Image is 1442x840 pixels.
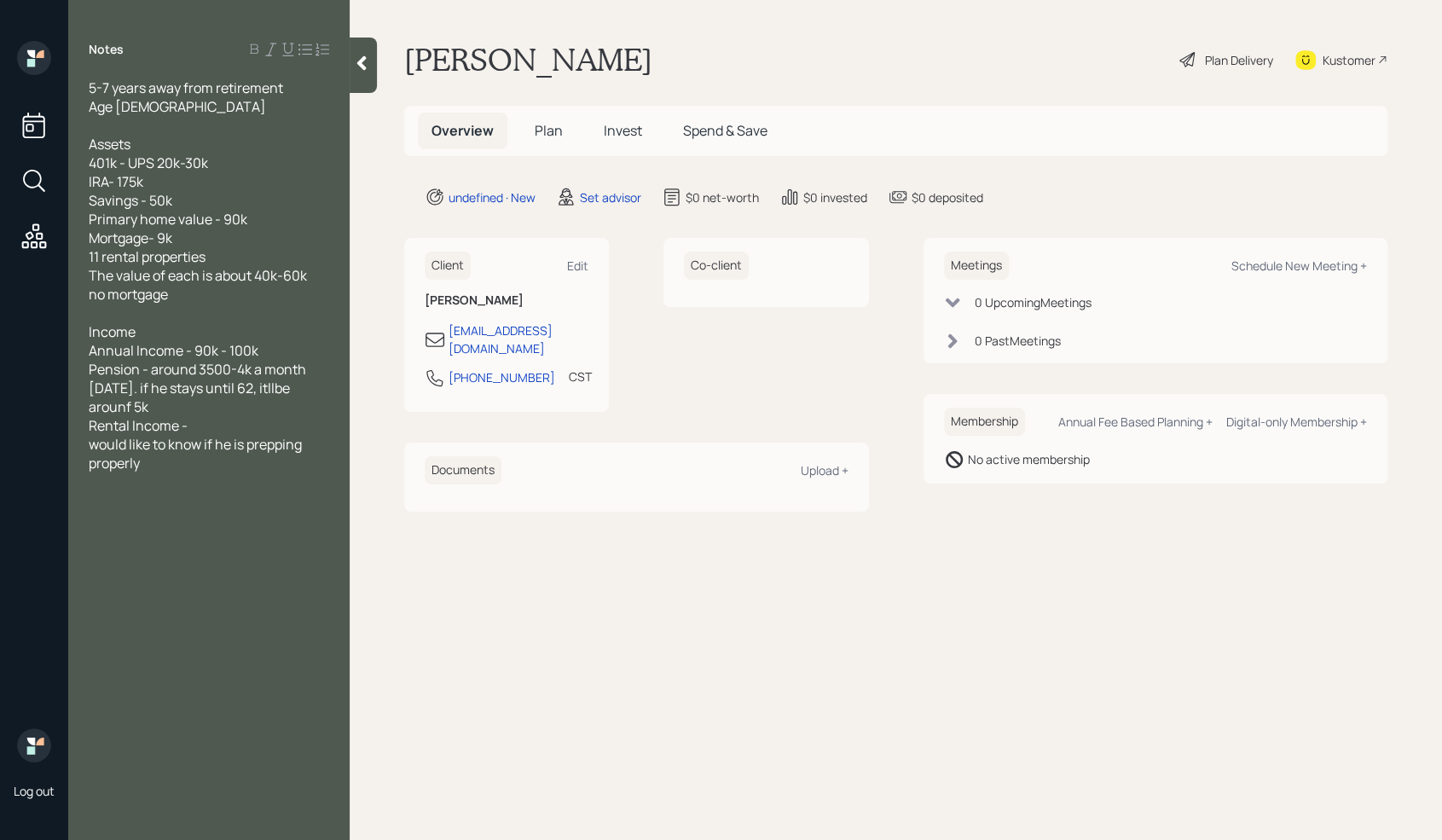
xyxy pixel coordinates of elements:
h1: [PERSON_NAME] [404,41,652,78]
span: Annual Income - 90k - 100k [89,341,258,360]
h6: Client [425,252,471,280]
span: Mortgage- 9k [89,229,172,247]
div: Edit [567,258,588,274]
div: [PHONE_NUMBER] [449,368,555,386]
span: Age [DEMOGRAPHIC_DATA] [89,97,266,116]
h6: Documents [425,456,501,484]
div: Annual Fee Based Planning + [1058,414,1213,430]
span: Assets [89,135,130,154]
div: 0 Past Meeting s [975,332,1061,350]
h6: [PERSON_NAME] [425,293,588,308]
h6: Membership [944,408,1025,436]
div: [EMAIL_ADDRESS][DOMAIN_NAME] [449,322,588,357]
span: Overview [431,121,494,140]
span: Plan [535,121,563,140]
span: 5-7 years away from retirement [89,78,283,97]
span: Income [89,322,136,341]
span: Spend & Save [683,121,767,140]
span: The value of each is about 40k-60k [89,266,307,285]
span: 11 rental properties [89,247,206,266]
h6: Meetings [944,252,1009,280]
span: would like to know if he is prepping properly [89,435,304,472]
div: 0 Upcoming Meeting s [975,293,1092,311]
div: No active membership [968,450,1090,468]
span: Invest [604,121,642,140]
div: Set advisor [580,188,641,206]
div: $0 net-worth [686,188,759,206]
h6: Co-client [684,252,749,280]
span: Pension - around 3500-4k a month [DATE]. if he stays until 62, itllbe arounf 5k [89,360,309,416]
div: $0 deposited [912,188,983,206]
div: Digital-only Membership + [1226,414,1367,430]
div: Log out [14,783,55,799]
div: CST [569,368,592,385]
span: 401k - UPS 20k-30k [89,154,208,172]
span: no mortgage [89,285,168,304]
div: Plan Delivery [1205,51,1273,69]
div: Schedule New Meeting + [1231,258,1367,274]
div: undefined · New [449,188,536,206]
label: Notes [89,41,124,58]
span: IRA- 175k [89,172,143,191]
div: $0 invested [803,188,867,206]
div: Upload + [801,462,848,478]
span: Savings - 50k [89,191,172,210]
span: Rental Income - [89,416,188,435]
img: retirable_logo.png [17,728,51,762]
div: Kustomer [1323,51,1375,69]
span: Primary home value - 90k [89,210,247,229]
